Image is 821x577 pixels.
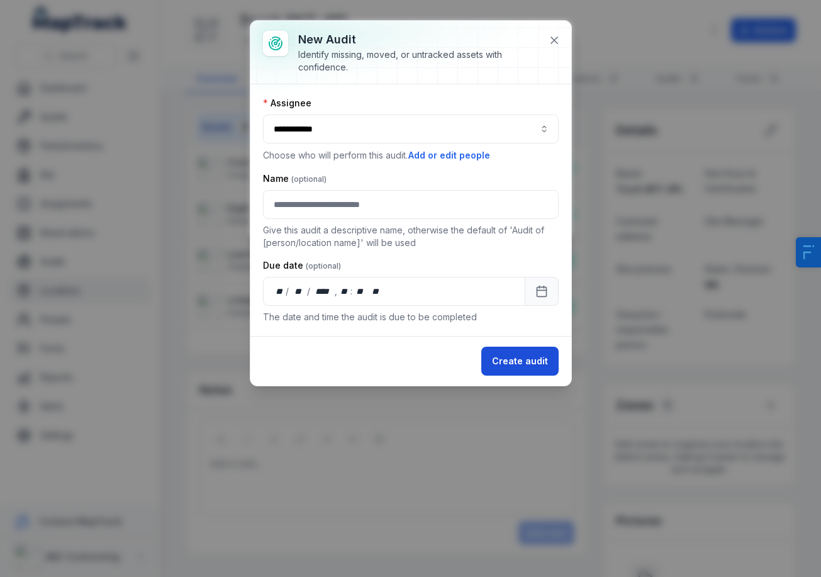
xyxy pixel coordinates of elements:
[290,285,307,298] div: month,
[263,172,327,185] label: Name
[286,285,290,298] div: /
[525,277,559,306] button: Calendar
[481,347,559,376] button: Create audit
[335,285,338,298] div: ,
[263,97,311,109] label: Assignee
[350,285,354,298] div: :
[274,285,286,298] div: day,
[263,224,559,249] p: Give this audit a descriptive name, otherwise the default of 'Audit of [person/location name]' wi...
[354,285,366,298] div: minute,
[298,31,539,48] h3: New audit
[311,285,335,298] div: year,
[263,115,559,143] input: audit-add:assignee_id-label
[408,148,491,162] button: Add or edit people
[263,259,341,272] label: Due date
[263,311,559,323] p: The date and time the audit is due to be completed
[263,148,559,162] p: Choose who will perform this audit.
[298,48,539,74] div: Identify missing, moved, or untracked assets with confidence.
[369,285,383,298] div: am/pm,
[307,285,311,298] div: /
[338,285,351,298] div: hour,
